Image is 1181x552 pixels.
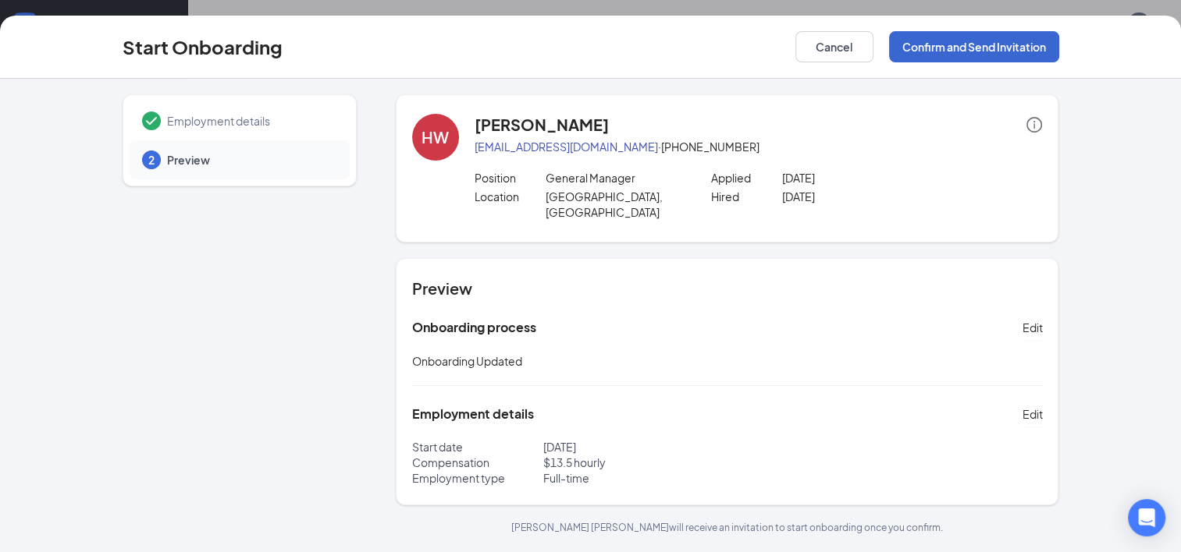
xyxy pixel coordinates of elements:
p: Full-time [543,470,727,486]
button: Cancel [795,31,873,62]
span: 2 [148,152,155,168]
p: [DATE] [782,189,924,204]
p: [PERSON_NAME] [PERSON_NAME] will receive an invitation to start onboarding once you confirm. [396,521,1059,534]
p: Compensation [412,455,543,470]
div: Open Intercom Messenger [1128,499,1165,536]
svg: Checkmark [142,111,161,130]
button: Confirm and Send Invitation [889,31,1059,62]
p: [DATE] [782,170,924,186]
span: Employment details [167,113,334,129]
p: Hired [711,189,782,204]
span: info-circle [1026,117,1042,133]
p: [DATE] [543,439,727,455]
h3: Start Onboarding [123,34,283,60]
p: Location [475,189,546,204]
span: Preview [167,152,334,168]
button: Edit [1022,402,1042,426]
span: Edit [1022,406,1042,422]
span: Edit [1022,320,1042,335]
a: [EMAIL_ADDRESS][DOMAIN_NAME] [475,140,658,154]
p: $ 13.5 hourly [543,455,727,470]
h5: Onboarding process [412,319,536,336]
p: Applied [711,170,782,186]
h4: [PERSON_NAME] [475,114,609,136]
p: General Manager [545,170,687,186]
h5: Employment details [412,405,534,423]
p: Position [475,170,546,186]
p: [GEOGRAPHIC_DATA], [GEOGRAPHIC_DATA] [545,189,687,220]
span: Onboarding Updated [412,354,522,368]
h4: Preview [412,278,1043,299]
div: HW [422,126,449,148]
p: Employment type [412,470,543,486]
p: · [PHONE_NUMBER] [475,139,1043,154]
button: Edit [1022,315,1042,340]
p: Start date [412,439,543,455]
